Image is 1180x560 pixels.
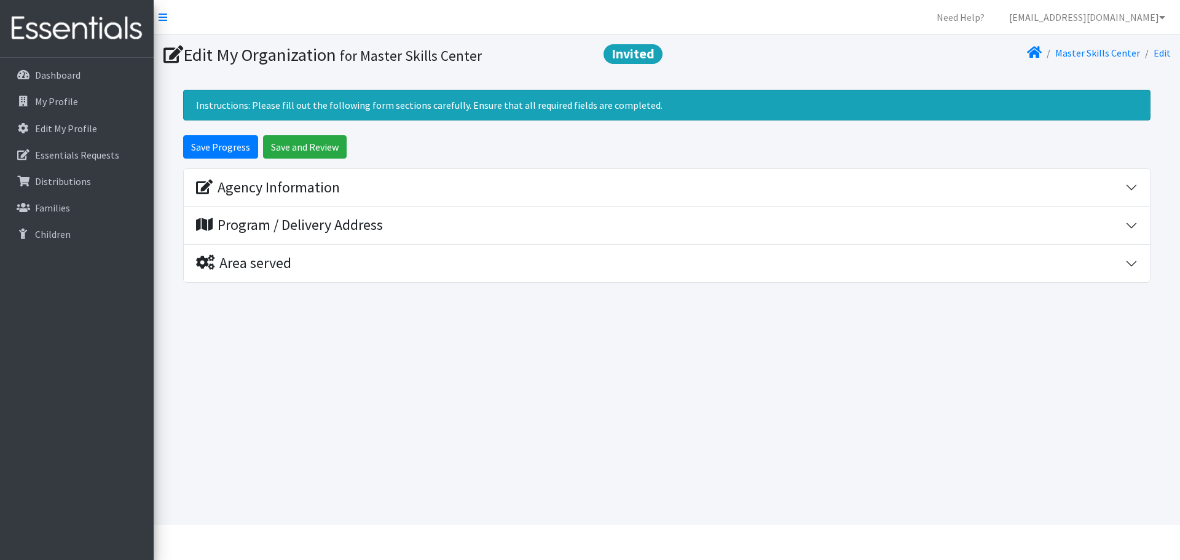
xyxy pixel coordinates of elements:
div: Area served [196,254,291,272]
p: Essentials Requests [35,149,119,161]
p: Families [35,202,70,214]
h1: Edit My Organization [163,44,663,66]
p: Distributions [35,175,91,187]
p: Dashboard [35,69,81,81]
a: Edit [1154,47,1171,59]
a: Dashboard [5,63,149,87]
a: [EMAIL_ADDRESS][DOMAIN_NAME] [999,5,1175,30]
div: Instructions: Please fill out the following form sections carefully. Ensure that all required fie... [183,90,1150,120]
a: Distributions [5,169,149,194]
a: Essentials Requests [5,143,149,167]
a: Master Skills Center [1055,47,1140,59]
img: HumanEssentials [5,8,149,49]
a: Children [5,222,149,246]
a: Edit My Profile [5,116,149,141]
button: Area served [184,245,1150,282]
span: Invited [604,44,663,64]
div: Agency Information [196,179,340,197]
button: Agency Information [184,169,1150,207]
p: My Profile [35,95,78,108]
a: My Profile [5,89,149,114]
div: Program / Delivery Address [196,216,383,234]
p: Children [35,228,71,240]
input: Save Progress [183,135,258,159]
button: Program / Delivery Address [184,207,1150,244]
a: Need Help? [927,5,994,30]
small: for Master Skills Center [340,47,482,65]
a: Families [5,195,149,220]
p: Edit My Profile [35,122,97,135]
input: Save and Review [263,135,347,159]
